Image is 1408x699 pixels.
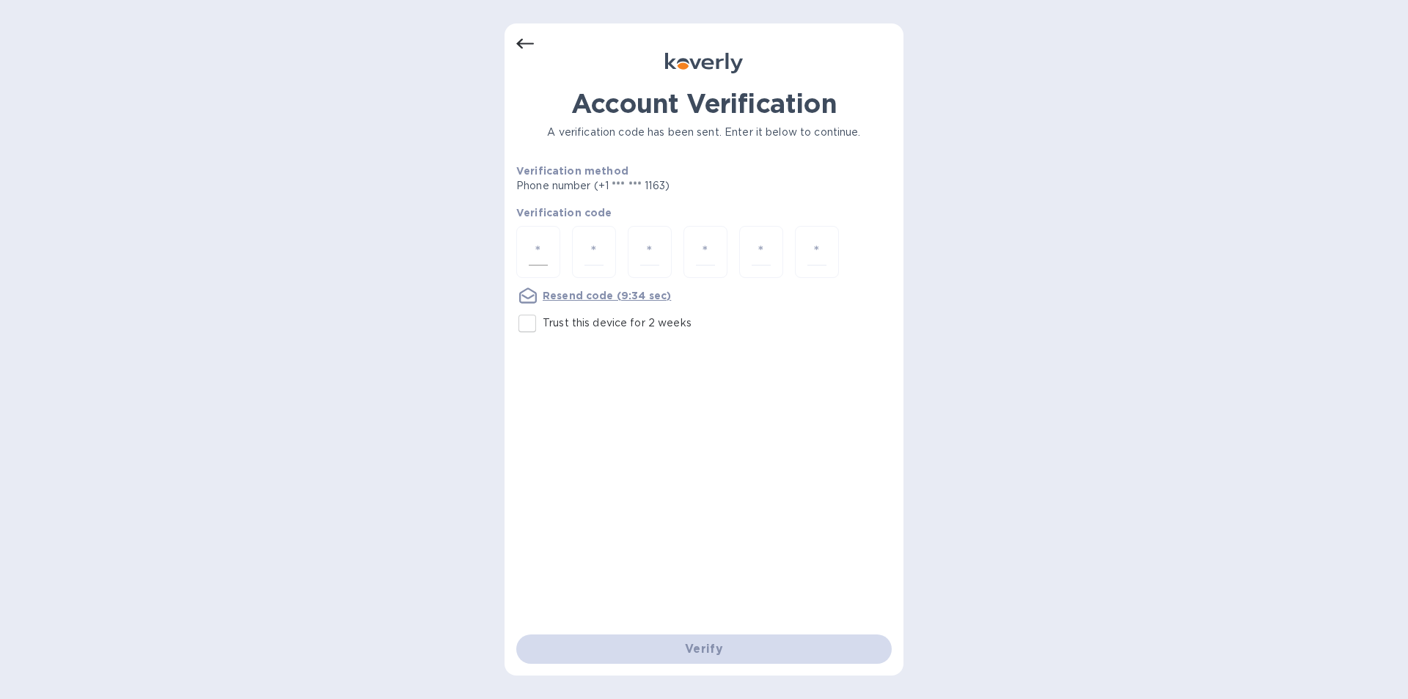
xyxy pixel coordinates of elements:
u: Resend code (9:34 sec) [543,290,671,301]
p: Trust this device for 2 weeks [543,315,692,331]
p: Phone number (+1 *** *** 1163) [516,178,782,194]
b: Verification method [516,165,628,177]
h1: Account Verification [516,88,892,119]
p: A verification code has been sent. Enter it below to continue. [516,125,892,140]
p: Verification code [516,205,892,220]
